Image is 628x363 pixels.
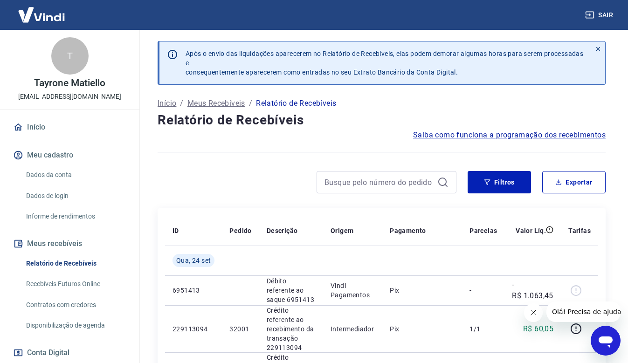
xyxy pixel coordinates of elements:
[468,171,531,193] button: Filtros
[413,130,606,141] a: Saiba como funciona a programação dos recebimentos
[6,7,78,14] span: Olá! Precisa de ajuda?
[11,117,128,137] a: Início
[158,98,176,109] a: Início
[256,98,336,109] p: Relatório de Recebíveis
[229,324,251,334] p: 32001
[267,276,316,304] p: Débito referente ao saque 6951413
[331,226,353,235] p: Origem
[390,226,426,235] p: Pagamento
[469,324,497,334] p: 1/1
[267,226,298,235] p: Descrição
[22,186,128,205] a: Dados de login
[187,98,245,109] a: Meus Recebíveis
[229,226,251,235] p: Pedido
[542,171,606,193] button: Exportar
[390,286,455,295] p: Pix
[512,279,553,301] p: -R$ 1.063,45
[22,207,128,226] a: Informe de rendimentos
[51,37,89,75] div: T
[469,286,497,295] p: -
[176,256,211,265] span: Qua, 24 set
[583,7,617,24] button: Sair
[173,286,214,295] p: 6951413
[173,324,214,334] p: 229113094
[524,303,543,322] iframe: Fechar mensagem
[22,295,128,315] a: Contratos com credores
[186,49,584,77] p: Após o envio das liquidações aparecerem no Relatório de Recebíveis, elas podem demorar algumas ho...
[22,316,128,335] a: Disponibilização de agenda
[11,0,72,29] img: Vindi
[324,175,434,189] input: Busque pelo número do pedido
[158,111,606,130] h4: Relatório de Recebíveis
[180,98,183,109] p: /
[249,98,252,109] p: /
[173,226,179,235] p: ID
[523,323,553,335] p: R$ 60,05
[34,78,105,88] p: Tayrone Matiello
[516,226,546,235] p: Valor Líq.
[331,281,375,300] p: Vindi Pagamentos
[469,226,497,235] p: Parcelas
[591,326,621,356] iframe: Botão para abrir a janela de mensagens
[11,233,128,254] button: Meus recebíveis
[546,301,621,322] iframe: Mensagem da empresa
[568,226,591,235] p: Tarifas
[22,274,128,294] a: Recebíveis Futuros Online
[390,324,455,334] p: Pix
[267,306,316,352] p: Crédito referente ao recebimento da transação 229113094
[22,165,128,185] a: Dados da conta
[22,254,128,273] a: Relatório de Recebíveis
[18,92,121,102] p: [EMAIL_ADDRESS][DOMAIN_NAME]
[11,342,128,363] button: Conta Digital
[11,145,128,165] button: Meu cadastro
[331,324,375,334] p: Intermediador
